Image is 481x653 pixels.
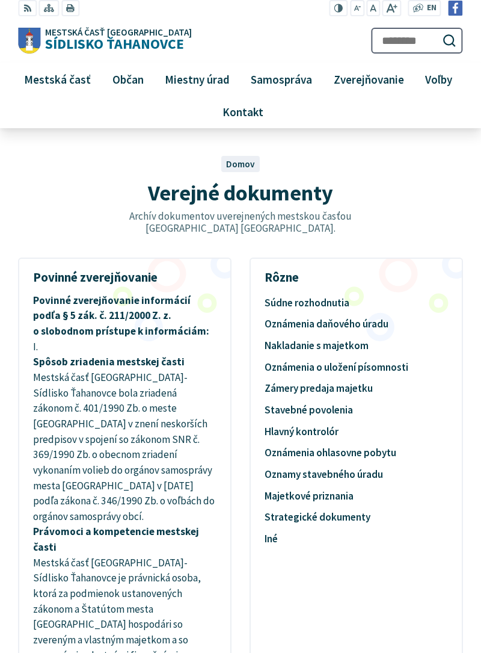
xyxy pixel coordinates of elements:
a: Oznámenia o uložení písomnosti [265,357,448,377]
p: Mestská časť [GEOGRAPHIC_DATA]-Sídlisko Ťahanovce bola zriadená zákonom č. 401/1990 Zb. o meste [... [33,370,216,524]
a: EN [423,2,440,14]
img: Prejsť na Facebook stránku [448,1,463,16]
a: Oznámenia daňového úradu [265,315,448,334]
p: Archív dokumentov uverejnených mestskou časťou [GEOGRAPHIC_DATA] [GEOGRAPHIC_DATA]. [103,210,378,235]
a: Mestská časť [18,63,97,95]
a: Samospráva [245,63,318,95]
a: Domov [226,158,255,170]
span: Voľby [420,63,456,95]
h3: Rôzne [251,259,461,293]
a: Iné [265,529,448,548]
strong: Povinné zverejňovanie informácií podľa § 5 zák. č. 211/2000 Z. z. o slobodnom prístupe k informác... [33,294,209,338]
a: Voľby [419,63,458,95]
a: Strategické dokumenty [265,508,448,527]
a: Logo Sídlisko Ťahanovce, prejsť na domovskú stránku. [18,28,192,54]
img: Prejsť na domovskú stránku [18,28,40,54]
a: Stavebné povolenia [265,400,448,419]
strong: Právomoci a kompetencie mestskej časti [33,525,199,554]
span: Samospráva [247,63,317,95]
p: I. [33,339,216,355]
a: Súdne rozhodnutia [265,293,448,312]
h3: Povinné zverejňovanie [19,259,230,293]
span: EN [427,2,437,14]
span: Sídlisko Ťahanovce [40,28,192,51]
span: Mestská časť [GEOGRAPHIC_DATA] [45,28,192,37]
span: Mestská časť [20,63,96,95]
span: Verejné dokumenty [148,179,333,206]
strong: Spôsob zriadenia mestskej časti [33,355,185,368]
span: Kontakt [218,96,268,128]
span: Občan [108,63,148,95]
a: Nakladanie s majetkom [265,336,448,355]
a: Oznamy stavebného úradu [265,465,448,484]
a: Občan [106,63,150,95]
a: Zverejňovanie [328,63,410,95]
a: Hlavný kontrolór [265,422,448,441]
span: Miestny úrad [160,63,234,95]
a: Kontakt [23,96,463,128]
a: Majetkové priznania [265,486,448,506]
span: Zverejňovanie [329,63,408,95]
a: Zámery predaja majetku [265,379,448,398]
a: Oznámenia ohlasovne pobytu [265,444,448,463]
a: Miestny úrad [159,63,236,95]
